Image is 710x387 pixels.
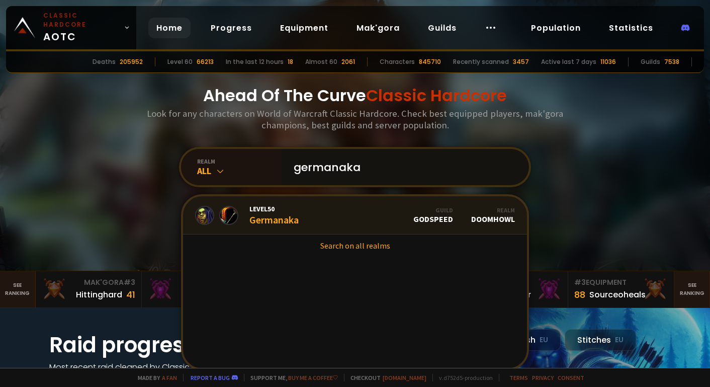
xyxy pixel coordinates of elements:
div: 88 [574,288,585,301]
div: Active last 7 days [541,57,596,66]
div: Mak'Gora [148,277,242,288]
a: [DOMAIN_NAME] [383,374,426,381]
a: Privacy [532,374,554,381]
div: Characters [380,57,415,66]
div: 11036 [600,57,616,66]
div: 845710 [419,57,441,66]
div: Hittinghard [76,288,122,301]
a: #3Equipment88Sourceoheals [568,271,675,307]
div: 2061 [341,57,355,66]
h4: Most recent raid cleaned by Classic Hardcore guilds [49,361,250,386]
div: In the last 12 hours [226,57,284,66]
a: Level50GermanakaGuildgodspeedRealmDoomhowl [183,196,527,235]
a: Search on all realms [183,235,527,257]
div: 66213 [197,57,214,66]
div: 205952 [120,57,143,66]
div: Germanaka [249,204,299,226]
h3: Look for any characters on World of Warcraft Classic Hardcore. Check best equipped players, mak'g... [143,108,567,131]
span: # 3 [124,277,135,287]
a: Seeranking [674,271,710,307]
div: Recently scanned [453,57,509,66]
a: Statistics [601,18,661,38]
div: 3457 [513,57,529,66]
small: Classic Hardcore [43,11,120,29]
span: Checkout [344,374,426,381]
h1: Raid progress [49,329,250,361]
div: Guilds [641,57,660,66]
a: Population [523,18,589,38]
a: Buy me a coffee [288,374,338,381]
a: Guilds [420,18,465,38]
small: EU [540,335,548,345]
div: Deaths [93,57,116,66]
div: 18 [288,57,293,66]
div: Level 60 [167,57,193,66]
small: EU [615,335,624,345]
div: 41 [126,288,135,301]
span: Classic Hardcore [366,84,507,107]
span: Level 50 [249,204,299,213]
span: Support me, [244,374,338,381]
span: # 3 [574,277,586,287]
a: Mak'Gora#3Hittinghard41 [36,271,142,307]
a: Home [148,18,191,38]
div: All [197,165,282,177]
div: Doomhowl [471,206,515,224]
input: Search a character... [288,149,517,185]
div: Sourceoheals [589,288,646,301]
a: Mak'Gora#2Rivench100 [142,271,248,307]
a: Terms [509,374,528,381]
a: Consent [558,374,584,381]
a: Mak'gora [348,18,408,38]
a: Equipment [272,18,336,38]
div: godspeed [413,206,453,224]
div: Equipment [574,277,668,288]
span: Made by [132,374,177,381]
div: Mak'Gora [42,277,136,288]
h1: Ahead Of The Curve [203,84,507,108]
a: a fan [162,374,177,381]
div: realm [197,158,282,165]
a: Classic HardcoreAOTC [6,6,136,49]
div: 7538 [664,57,679,66]
span: v. d752d5 - production [432,374,493,381]
span: AOTC [43,11,120,44]
div: Almost 60 [305,57,337,66]
div: Stitches [565,329,636,351]
div: Guild [413,206,453,214]
div: Realm [471,206,515,214]
a: Progress [203,18,260,38]
a: Report a bug [191,374,230,381]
